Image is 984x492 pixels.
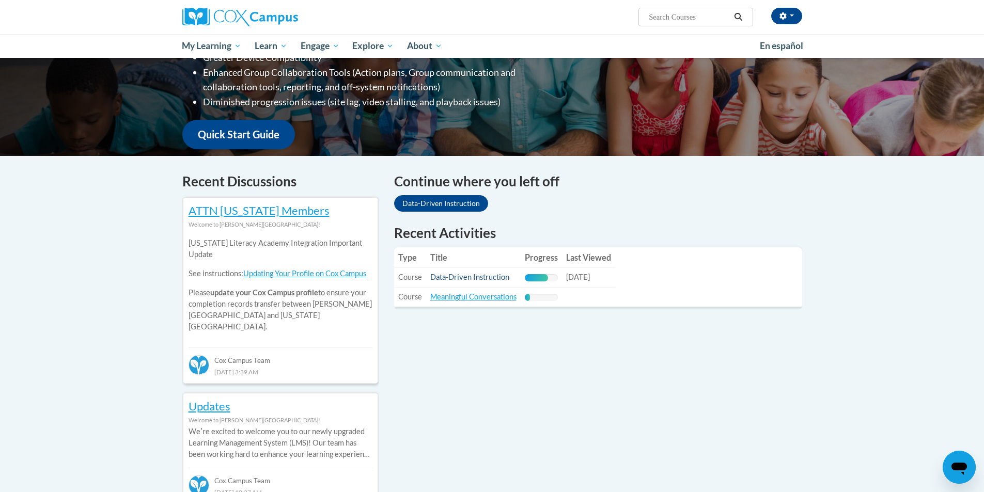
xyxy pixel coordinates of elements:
a: Updating Your Profile on Cox Campus [243,269,366,278]
span: [DATE] [566,273,590,281]
div: Progress, % [525,294,530,301]
span: En español [760,40,803,51]
div: Cox Campus Team [189,468,372,486]
img: Cox Campus [182,8,298,26]
h4: Continue where you left off [394,171,802,192]
span: Course [398,292,422,301]
span: Engage [301,40,339,52]
p: [US_STATE] Literacy Academy Integration Important Update [189,237,372,260]
input: Search Courses [648,11,730,23]
button: Account Settings [771,8,802,24]
a: About [400,34,449,58]
th: Title [426,247,521,268]
div: [DATE] 3:39 AM [189,366,372,377]
div: Progress, % [525,274,548,281]
div: Welcome to [PERSON_NAME][GEOGRAPHIC_DATA]! [189,415,372,426]
p: Weʹre excited to welcome you to our newly upgraded Learning Management System (LMS)! Our team has... [189,426,372,460]
span: Explore [352,40,394,52]
div: Main menu [167,34,818,58]
span: Course [398,273,422,281]
img: Cox Campus Team [189,355,209,375]
th: Progress [521,247,562,268]
a: Engage [294,34,346,58]
a: ATTN [US_STATE] Members [189,203,330,217]
a: Data-Driven Instruction [394,195,488,212]
li: Diminished progression issues (site lag, video stalling, and playback issues) [203,94,557,109]
span: My Learning [182,40,241,52]
span: Learn [255,40,287,52]
div: Welcome to [PERSON_NAME][GEOGRAPHIC_DATA]! [189,219,372,230]
div: Please to ensure your completion records transfer between [PERSON_NAME][GEOGRAPHIC_DATA] and [US_... [189,230,372,340]
a: Updates [189,399,230,413]
th: Type [394,247,426,268]
li: Enhanced Group Collaboration Tools (Action plans, Group communication and collaboration tools, re... [203,65,557,95]
iframe: Button to launch messaging window [943,451,976,484]
a: Meaningful Conversations [430,292,517,301]
span: About [407,40,442,52]
a: En español [753,35,810,57]
div: Cox Campus Team [189,347,372,366]
h1: Recent Activities [394,224,802,242]
a: Explore [346,34,400,58]
button: Search [730,11,746,23]
th: Last Viewed [562,247,615,268]
a: My Learning [176,34,248,58]
h4: Recent Discussions [182,171,379,192]
a: Learn [248,34,294,58]
a: Quick Start Guide [182,120,295,149]
a: Cox Campus [182,8,379,26]
b: update your Cox Campus profile [210,288,318,297]
p: See instructions: [189,268,372,279]
a: Data-Driven Instruction [430,273,509,281]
